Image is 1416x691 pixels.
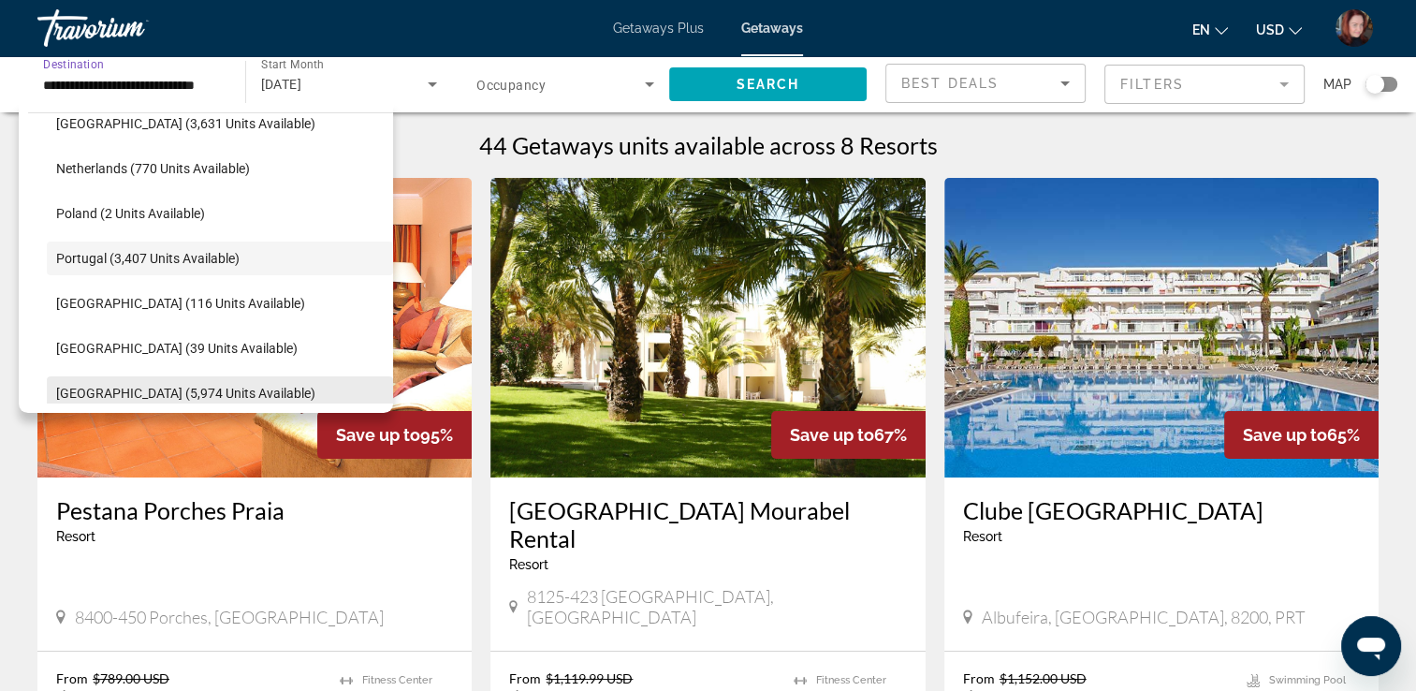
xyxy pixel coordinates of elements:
[56,670,88,686] span: From
[613,21,704,36] a: Getaways Plus
[47,152,393,185] button: Netherlands (770 units available)
[43,57,104,70] span: Destination
[47,197,393,230] button: Poland (2 units available)
[963,670,995,686] span: From
[944,178,1379,478] img: ii_cpo1.jpg
[47,287,393,320] button: [GEOGRAPHIC_DATA] (116 units available)
[93,670,169,686] span: $789.00 USD
[1243,425,1327,445] span: Save up to
[741,21,803,36] a: Getaways
[1330,8,1379,48] button: User Menu
[771,411,926,459] div: 67%
[56,341,298,356] span: [GEOGRAPHIC_DATA] (39 units available)
[261,77,302,92] span: [DATE]
[963,496,1360,524] a: Clube [GEOGRAPHIC_DATA]
[336,425,420,445] span: Save up to
[790,425,874,445] span: Save up to
[1224,411,1379,459] div: 65%
[47,107,393,140] button: [GEOGRAPHIC_DATA] (3,631 units available)
[1341,616,1401,676] iframe: Button to launch messaging window
[509,496,906,552] a: [GEOGRAPHIC_DATA] Mourabel Rental
[479,131,938,159] h1: 44 Getaways units available across 8 Resorts
[56,529,95,544] span: Resort
[37,4,225,52] a: Travorium
[1192,16,1228,43] button: Change language
[47,376,393,410] button: [GEOGRAPHIC_DATA] (5,974 units available)
[901,76,999,91] span: Best Deals
[546,670,633,686] span: $1,119.99 USD
[1256,22,1284,37] span: USD
[362,674,432,686] span: Fitness Center
[317,411,472,459] div: 95%
[509,557,548,572] span: Resort
[1269,674,1346,686] span: Swimming Pool
[261,58,324,71] span: Start Month
[1000,670,1087,686] span: $1,152.00 USD
[901,72,1070,95] mat-select: Sort by
[816,674,886,686] span: Fitness Center
[1192,22,1210,37] span: en
[669,67,868,101] button: Search
[75,607,384,627] span: 8400-450 Porches, [GEOGRAPHIC_DATA]
[56,161,250,176] span: Netherlands (770 units available)
[509,670,541,686] span: From
[527,586,906,627] span: 8125-423 [GEOGRAPHIC_DATA], [GEOGRAPHIC_DATA]
[1256,16,1302,43] button: Change currency
[963,529,1002,544] span: Resort
[47,331,393,365] button: [GEOGRAPHIC_DATA] (39 units available)
[56,116,315,131] span: [GEOGRAPHIC_DATA] (3,631 units available)
[56,251,240,266] span: Portugal (3,407 units available)
[56,386,315,401] span: [GEOGRAPHIC_DATA] (5,974 units available)
[56,206,205,221] span: Poland (2 units available)
[56,296,305,311] span: [GEOGRAPHIC_DATA] (116 units available)
[490,178,925,478] img: 1145O01X.jpg
[1104,64,1305,105] button: Filter
[1336,9,1373,47] img: 9k=
[476,78,546,93] span: Occupancy
[56,496,453,524] a: Pestana Porches Praia
[736,77,799,92] span: Search
[1323,71,1351,97] span: Map
[47,242,393,275] button: Portugal (3,407 units available)
[982,607,1306,627] span: Albufeira, [GEOGRAPHIC_DATA], 8200, PRT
